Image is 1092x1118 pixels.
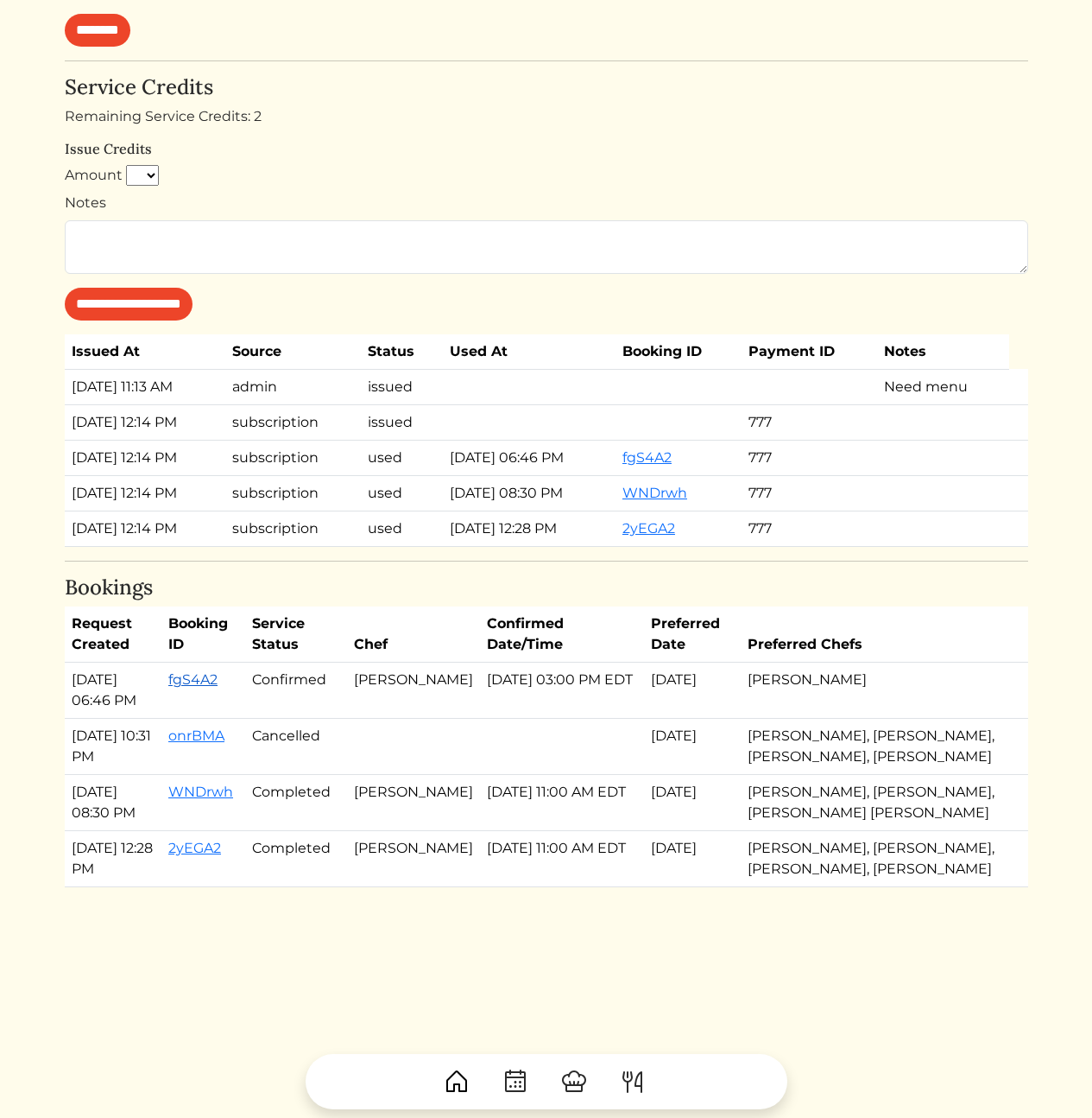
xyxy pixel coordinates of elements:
[168,671,218,688] a: fgS4A2
[741,607,1013,663] th: Preferred Chefs
[622,449,672,466] a: fgS4A2
[65,75,1028,100] h4: Service Credits
[65,775,162,831] td: [DATE] 08:30 PM
[443,1068,470,1096] img: House-9bf13187bcbb5817f509fe5e7408150f90897510c4275e13d0d5fca38e0b5951.svg
[615,334,742,370] th: Booking ID
[644,607,742,663] th: Preferred Date
[65,575,1028,600] h4: Bookings
[225,475,361,511] td: subscription
[65,719,162,775] td: [DATE] 10:31 PM
[742,404,877,440] td: 777
[443,440,615,475] td: [DATE] 06:46 PM
[168,840,221,856] a: 2yEGA2
[347,775,480,831] td: [PERSON_NAME]
[480,663,644,719] td: [DATE] 03:00 PM EDT
[877,369,1009,404] td: Need menu
[168,784,233,800] a: WNDrwh
[225,440,361,475] td: subscription
[877,334,1009,370] th: Notes
[65,831,162,887] td: [DATE] 12:28 PM
[225,334,361,370] th: Source
[622,485,687,501] a: WNDrwh
[480,775,644,831] td: [DATE] 11:00 AM EDT
[168,727,224,744] a: onrBMA
[245,719,347,775] td: Cancelled
[65,663,162,719] td: [DATE] 06:46 PM
[741,719,1013,775] td: [PERSON_NAME], [PERSON_NAME], [PERSON_NAME], [PERSON_NAME]
[619,1068,647,1096] img: ForkKnife-55491504ffdb50bab0c1e09e7649658475375261d09fd45db06cec23bce548bf.svg
[443,334,615,370] th: Used At
[480,831,644,887] td: [DATE] 11:00 AM EDT
[502,1068,529,1096] img: CalendarDots-5bcf9d9080389f2a281d69619e1c85352834be518fbc73d9501aef674afc0d57.svg
[347,607,480,663] th: Chef
[65,404,226,440] td: [DATE] 12:14 PM
[741,663,1013,719] td: [PERSON_NAME]
[741,831,1013,887] td: [PERSON_NAME], [PERSON_NAME], [PERSON_NAME], [PERSON_NAME]
[361,475,443,511] td: used
[245,607,347,663] th: Service Status
[742,511,877,546] td: 777
[742,334,877,370] th: Payment ID
[65,511,226,546] td: [DATE] 12:14 PM
[644,663,742,719] td: [DATE]
[644,719,742,775] td: [DATE]
[65,369,226,404] td: [DATE] 11:13 AM
[225,404,361,440] td: subscription
[161,607,245,663] th: Booking ID
[347,831,480,887] td: [PERSON_NAME]
[361,511,443,546] td: used
[560,1068,588,1096] img: ChefHat-a374fb509e4f37eb0702ca99f5f64f3b6956810f32a249b33092029f8484b388.svg
[480,607,644,663] th: Confirmed Date/Time
[742,475,877,511] td: 777
[644,831,742,887] td: [DATE]
[65,141,1028,157] h6: Issue Credits
[65,440,226,475] td: [DATE] 12:14 PM
[65,607,162,663] th: Request Created
[245,775,347,831] td: Completed
[65,165,123,186] label: Amount
[225,511,361,546] td: subscription
[361,334,443,370] th: Status
[742,440,877,475] td: 777
[644,775,742,831] td: [DATE]
[443,511,615,546] td: [DATE] 12:28 PM
[741,775,1013,831] td: [PERSON_NAME], [PERSON_NAME], [PERSON_NAME] [PERSON_NAME]
[361,369,443,404] td: issued
[65,334,226,370] th: Issued At
[443,475,615,511] td: [DATE] 08:30 PM
[65,106,1028,127] div: Remaining Service Credits: 2
[245,831,347,887] td: Completed
[347,663,480,719] td: [PERSON_NAME]
[65,475,226,511] td: [DATE] 12:14 PM
[361,404,443,440] td: issued
[361,440,443,475] td: used
[245,663,347,719] td: Confirmed
[225,369,361,404] td: admin
[622,520,675,537] a: 2yEGA2
[65,193,106,213] label: Notes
